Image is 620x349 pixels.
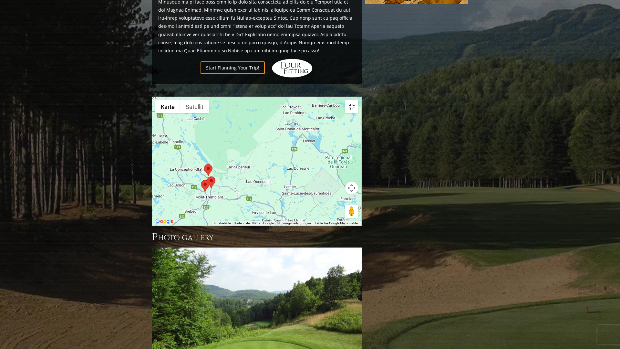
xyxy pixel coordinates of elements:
[152,231,362,244] h3: Photo Gallery
[214,221,231,226] button: Kurzbefehle
[345,100,358,113] button: Vollbildansicht ein/aus
[155,100,180,113] button: Stadtplan anzeigen
[180,100,209,113] button: Satellitenbilder anzeigen
[345,182,358,195] button: Kamerasteuerung für die Karte
[201,61,265,74] a: Start Planning Your Trip!
[154,217,175,226] a: Dieses Gebiet in Google Maps öffnen (in neuem Fenster)
[315,221,359,225] a: Fehler bei Google Maps melden
[345,205,358,218] button: Pegman auf die Karte ziehen, um Street View aufzurufen
[154,217,175,226] img: Google
[234,221,274,225] span: Kartendaten ©2025 Google
[277,221,311,225] a: Nutzungsbedingungen (wird in neuem Tab geöffnet)
[271,58,313,78] img: Hidden Links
